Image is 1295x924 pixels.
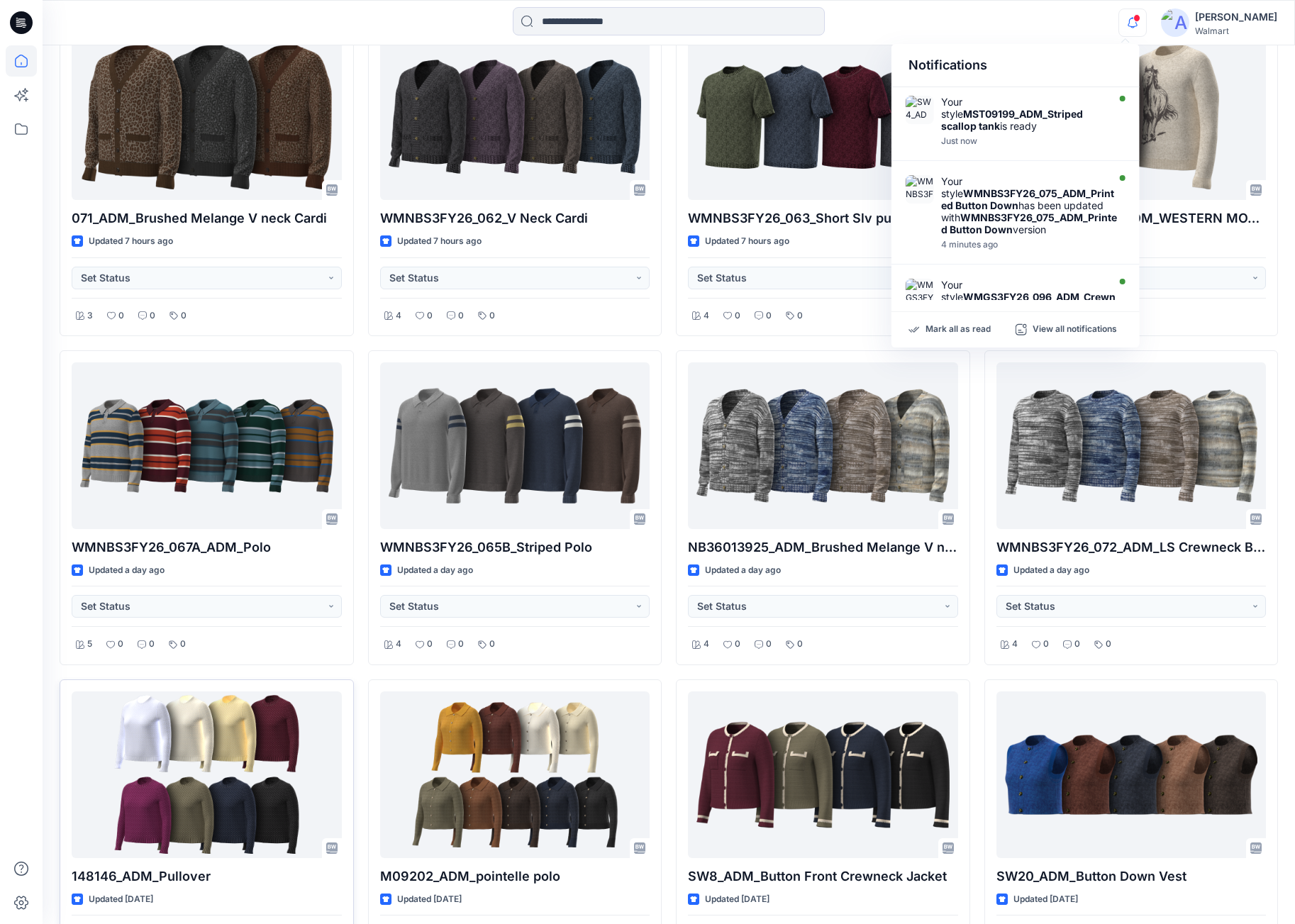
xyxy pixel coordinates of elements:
p: 4 [1012,637,1018,652]
p: Updated [DATE] [705,892,769,907]
p: Updated a day ago [89,563,165,578]
p: 0 [458,637,464,652]
p: 0 [735,308,740,323]
strong: WMNBS3FY26_075_ADM_Printed Button Down [941,187,1114,211]
strong: MST09199_ADM_Striped scallop tank [941,108,1083,132]
p: Updated a day ago [705,563,781,578]
img: SW4_ADM_Striped scallop tank [906,96,934,124]
p: 0 [180,637,186,652]
p: 071_ADM_Brushed Melange V neck Cardi [72,208,342,228]
p: 148146_ADM_Pullover [72,867,342,886]
p: Updated 7 hours ago [397,234,482,249]
p: NB36013925_ADM_Brushed Melange V neck Cardi [688,538,958,557]
a: WMNBS3FY26_072_ADM_LS Crewneck Brushed [996,362,1267,529]
p: 0 [118,308,124,323]
div: Notifications [891,44,1140,87]
a: SW8_ADM_Button Front Crewneck Jacket [688,691,958,858]
p: Updated a day ago [397,563,473,578]
p: 0 [427,637,433,652]
p: Mark all as read [926,323,991,336]
p: 0 [1043,637,1049,652]
p: 4 [396,308,401,323]
p: 4 [704,308,709,323]
a: NB36013925_ADM_Brushed Melange V neck Cardi [688,362,958,529]
img: WMGS3FY26_096_ADM_Crewneck [906,279,934,307]
p: 3 [87,308,93,323]
p: WMNBS3FY26_062_V Neck Cardi [380,208,650,228]
p: WMNBS3FY26_065B_Striped Polo [380,538,650,557]
p: Updated 7 hours ago [89,234,173,249]
p: SW20_ADM_Button Down Vest [996,867,1267,886]
p: WMNBS3FY26_067A_ADM_Polo [72,538,342,557]
p: 5 [87,637,92,652]
div: Your style has been updated with version [941,175,1117,235]
p: 0 [181,308,187,323]
strong: WMGS3FY26_096_ADM_Crewneck [941,291,1116,315]
p: 0 [797,308,803,323]
img: WMNBS3FY26_075_ADM_Printed Button Down [906,175,934,204]
p: Updated a day ago [1013,563,1089,578]
div: Thursday, October 02, 2025 19:00 [941,240,1117,250]
p: 4 [396,637,401,652]
a: SW20_ADM_Button Down Vest [996,691,1267,858]
p: Updated 7 hours ago [705,234,789,249]
p: WMNBS3FY26_072_ADM_LS Crewneck Brushed [996,538,1267,557]
div: Your style is ready [941,279,1117,315]
p: 0 [766,308,772,323]
p: 0 [489,637,495,652]
img: avatar [1161,9,1189,37]
p: 0 [427,308,433,323]
a: 148146_ADM_Pullover [72,691,342,858]
a: WMNBS3FY26_067A_ADM_Polo [72,362,342,529]
div: [PERSON_NAME] [1195,9,1277,26]
a: WMNBS3FY26_062_V Neck Cardi [380,33,650,200]
p: M09202_ADM_pointelle polo [380,867,650,886]
div: Your style is ready [941,96,1104,132]
div: Walmart [1195,26,1277,36]
p: 0 [1074,637,1080,652]
p: Updated [DATE] [397,892,462,907]
p: 0 [1106,637,1111,652]
p: 0 [458,308,464,323]
div: Thursday, October 02, 2025 19:04 [941,136,1104,146]
p: Updated [DATE] [1013,892,1078,907]
p: 0 [149,637,155,652]
a: WMNBS3FY26_063_Short Slv pullover copy [688,33,958,200]
a: 071_ADM_Brushed Melange V neck Cardi [72,33,342,200]
a: M09202_ADM_pointelle polo [380,691,650,858]
p: View all notifications [1033,323,1117,336]
p: 0 [118,637,123,652]
p: 0 [797,637,803,652]
p: Updated [DATE] [89,892,153,907]
a: WMNBS3FY26_065B_Striped Polo [380,362,650,529]
p: 0 [735,637,740,652]
strong: WMNBS3FY26_075_ADM_Printed Button Down [941,211,1117,235]
p: 0 [489,308,495,323]
p: 4 [704,637,709,652]
p: SW8_ADM_Button Front Crewneck Jacket [688,867,958,886]
p: 0 [150,308,155,323]
p: 0 [766,637,772,652]
p: WMNBS3FY26_063_Short Slv pullover copy [688,208,958,228]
